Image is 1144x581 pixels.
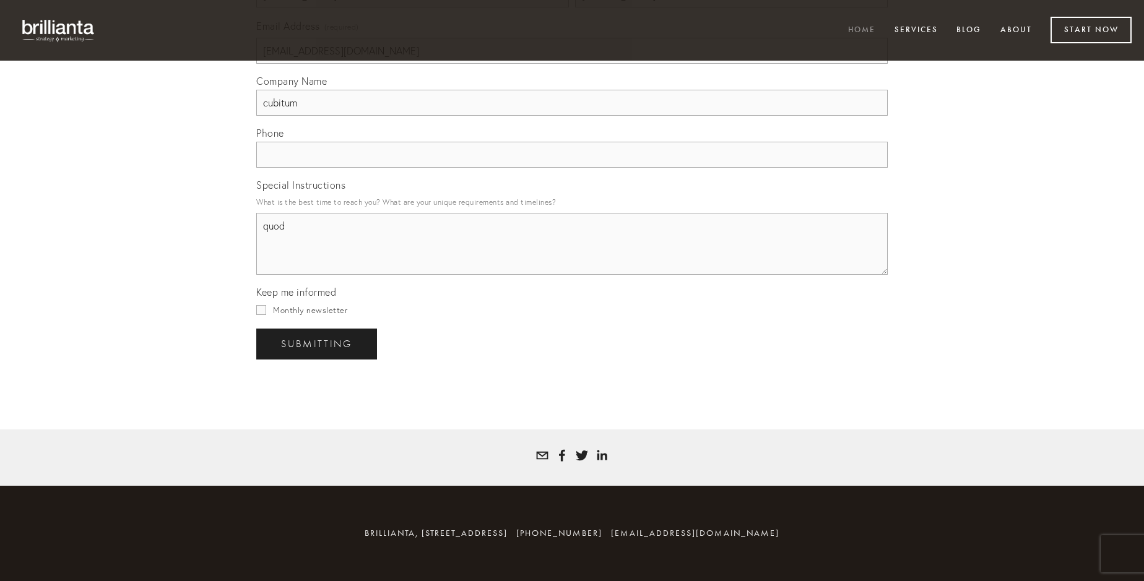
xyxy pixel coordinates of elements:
[12,12,105,48] img: brillianta - research, strategy, marketing
[596,449,608,462] a: Tatyana White
[1051,17,1132,43] a: Start Now
[273,305,347,315] span: Monthly newsletter
[256,329,377,359] button: SubmittingSubmitting
[948,20,989,41] a: Blog
[886,20,946,41] a: Services
[256,127,284,139] span: Phone
[840,20,883,41] a: Home
[281,338,352,350] span: Submitting
[256,286,336,298] span: Keep me informed
[576,449,588,462] a: Tatyana White
[611,528,779,538] a: [EMAIL_ADDRESS][DOMAIN_NAME]
[556,449,568,462] a: Tatyana Bolotnikov White
[365,528,508,538] span: brillianta, [STREET_ADDRESS]
[256,213,888,275] textarea: quod
[516,528,602,538] span: [PHONE_NUMBER]
[256,179,345,191] span: Special Instructions
[536,449,548,462] a: tatyana@brillianta.com
[256,194,888,210] p: What is the best time to reach you? What are your unique requirements and timelines?
[256,75,327,87] span: Company Name
[256,305,266,315] input: Monthly newsletter
[992,20,1040,41] a: About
